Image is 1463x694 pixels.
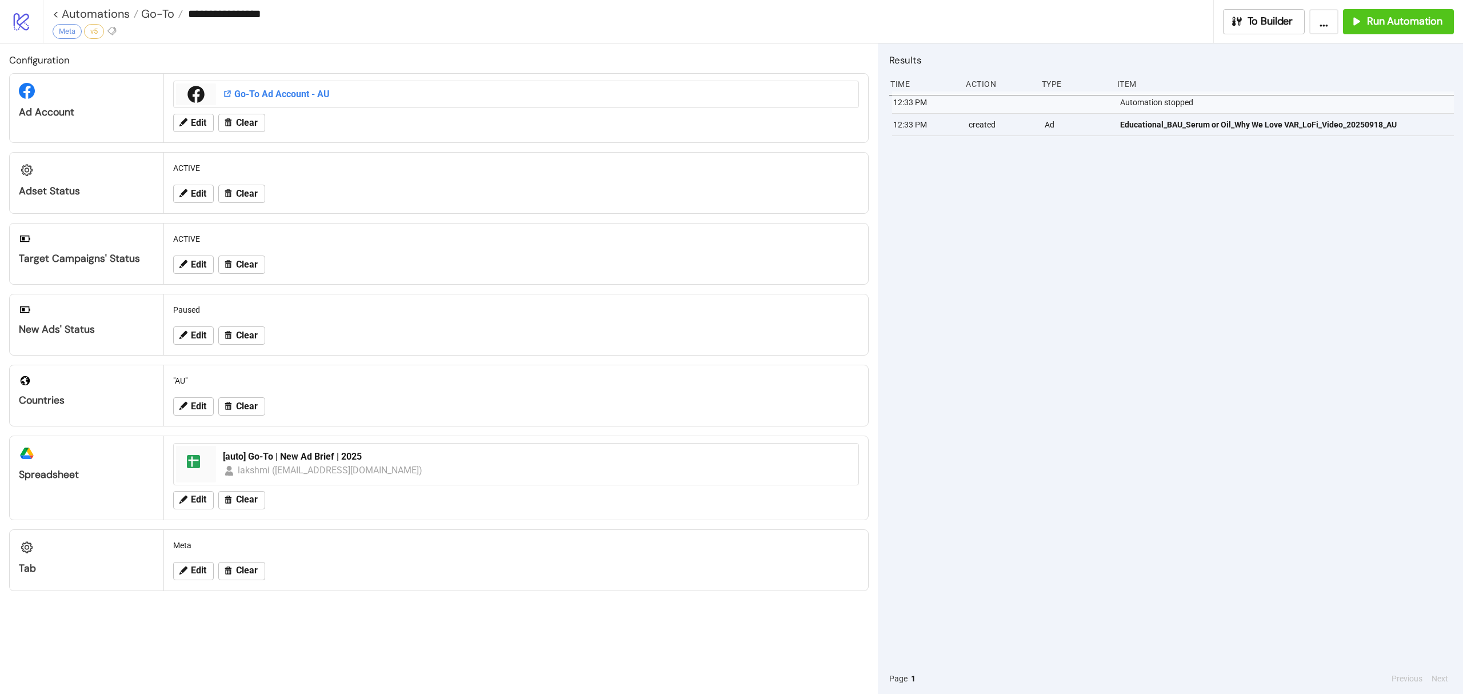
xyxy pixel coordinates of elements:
span: Clear [236,118,258,128]
span: Run Automation [1367,15,1442,28]
div: Time [889,73,957,95]
div: New Ads' Status [19,323,154,336]
span: Clear [236,260,258,270]
div: Type [1041,73,1108,95]
div: Go-To Ad Account - AU [223,88,852,101]
button: 1 [908,672,919,685]
div: lakshmi ([EMAIL_ADDRESS][DOMAIN_NAME]) [238,463,423,477]
span: Clear [236,565,258,576]
div: Adset Status [19,185,154,198]
div: [auto] Go-To | New Ad Brief | 2025 [223,450,852,463]
a: Educational_BAU_Serum or Oil_Why We Love VAR_LoFi_Video_20250918_AU [1120,114,1449,135]
button: Edit [173,562,214,580]
div: Item [1116,73,1454,95]
button: Clear [218,114,265,132]
span: Edit [191,401,206,412]
div: Meta [169,535,864,556]
span: Page [889,672,908,685]
span: Edit [191,260,206,270]
button: To Builder [1223,9,1305,34]
button: Clear [218,256,265,274]
button: Clear [218,491,265,509]
h2: Results [889,53,1454,67]
span: To Builder [1248,15,1293,28]
div: created [968,114,1035,135]
button: Edit [173,114,214,132]
span: Go-To [138,6,174,21]
span: Edit [191,118,206,128]
div: Countries [19,394,154,407]
span: Clear [236,189,258,199]
div: v5 [84,24,104,39]
a: < Automations [53,8,138,19]
a: Go-To [138,8,183,19]
button: Edit [173,256,214,274]
div: Automation stopped [1119,91,1457,113]
div: ACTIVE [169,157,864,179]
div: ACTIVE [169,228,864,250]
div: 12:33 PM [892,114,960,135]
button: Clear [218,185,265,203]
button: Next [1428,672,1452,685]
span: Clear [236,494,258,505]
span: Edit [191,189,206,199]
h2: Configuration [9,53,869,67]
div: Meta [53,24,82,39]
button: Clear [218,397,265,416]
span: Edit [191,565,206,576]
button: Edit [173,185,214,203]
button: Previous [1388,672,1426,685]
span: Educational_BAU_Serum or Oil_Why We Love VAR_LoFi_Video_20250918_AU [1120,118,1397,131]
button: Edit [173,326,214,345]
button: ... [1309,9,1338,34]
div: 12:33 PM [892,91,960,113]
button: Clear [218,326,265,345]
div: Action [965,73,1032,95]
button: Edit [173,397,214,416]
div: Ad Account [19,106,154,119]
button: Edit [173,491,214,509]
span: Clear [236,401,258,412]
span: Edit [191,330,206,341]
div: Paused [169,299,864,321]
span: Clear [236,330,258,341]
div: Spreadsheet [19,468,154,481]
button: Run Automation [1343,9,1454,34]
div: Tab [19,562,154,575]
span: Edit [191,494,206,505]
button: Clear [218,562,265,580]
div: Target Campaigns' Status [19,252,154,265]
div: Ad [1044,114,1111,135]
div: "AU" [169,370,864,392]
